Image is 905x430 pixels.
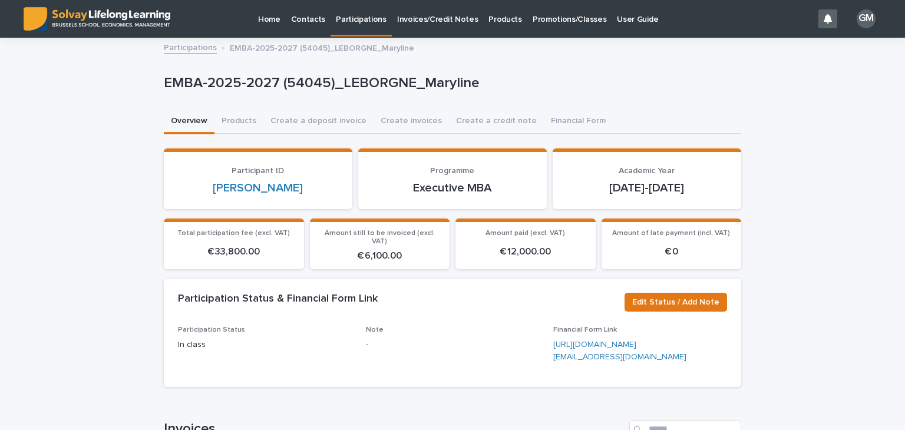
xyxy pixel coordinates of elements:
button: Overview [164,110,214,134]
div: GM [857,9,876,28]
span: Amount of late payment (incl. VAT) [612,230,730,237]
button: Financial Form [544,110,613,134]
a: [PERSON_NAME] [213,181,303,195]
button: Create a deposit invoice [263,110,374,134]
span: Edit Status / Add Note [632,296,719,308]
span: Note [366,326,384,333]
span: Programme [430,167,474,175]
button: Products [214,110,263,134]
a: Participations [164,40,217,54]
span: Financial Form Link [553,326,617,333]
span: Participation Status [178,326,245,333]
button: Create a credit note [449,110,544,134]
img: ED0IkcNQHGZZMpCVrDht [24,7,170,31]
span: Participant ID [232,167,284,175]
span: Amount still to be invoiced (excl. VAT) [325,230,435,245]
span: Amount paid (excl. VAT) [485,230,565,237]
span: Total participation fee (excl. VAT) [177,230,290,237]
a: [URL][DOMAIN_NAME][EMAIL_ADDRESS][DOMAIN_NAME] [553,340,686,361]
button: Edit Status / Add Note [625,293,727,312]
p: [DATE]-[DATE] [567,181,727,195]
p: € 12,000.00 [463,246,589,257]
p: € 0 [609,246,735,257]
p: EMBA-2025-2027 (54045)_LEBORGNE_Maryline [164,75,736,92]
p: Executive MBA [372,181,533,195]
p: - [366,339,540,351]
h2: Participation Status & Financial Form Link [178,293,378,306]
p: EMBA-2025-2027 (54045)_LEBORGNE_Maryline [230,41,414,54]
button: Create invoices [374,110,449,134]
span: Academic Year [619,167,675,175]
p: € 6,100.00 [317,250,443,262]
p: € 33,800.00 [171,246,297,257]
p: In class [178,339,352,351]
